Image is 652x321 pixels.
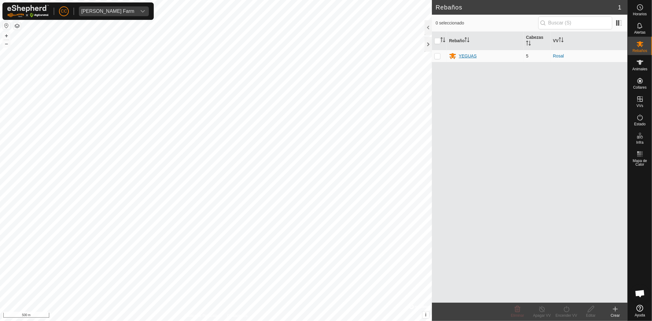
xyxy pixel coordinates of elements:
div: Apagar VV [530,313,554,318]
div: Crear [603,313,628,318]
span: VVs [636,104,643,108]
a: Política de Privacidad [184,313,219,319]
button: i [422,312,429,318]
th: Cabezas [524,32,551,50]
h2: Rebaños [436,4,618,11]
span: Horarios [633,12,647,16]
span: Rebaños [632,49,647,53]
div: YEGUAS [459,53,477,59]
th: Rebaño [447,32,524,50]
button: + [3,32,10,39]
div: Encender VV [554,313,579,318]
span: Infra [636,141,643,144]
button: Restablecer Mapa [3,22,10,29]
span: 0 seleccionado [436,20,538,26]
th: VV [551,32,628,50]
span: Ayuda [635,313,645,317]
button: Capas del Mapa [13,22,21,30]
span: 1 [618,3,621,12]
div: Editar [579,313,603,318]
input: Buscar (S) [538,17,612,29]
img: Logo Gallagher [7,5,49,17]
a: Rosal [553,53,564,58]
p-sorticon: Activar para ordenar [559,38,564,43]
a: Ayuda [628,302,652,319]
span: Estado [634,122,646,126]
div: Chat abierto [631,284,649,303]
a: Contáctenos [227,313,248,319]
span: Eliminar [511,313,524,318]
button: – [3,40,10,47]
p-sorticon: Activar para ordenar [465,38,470,43]
span: CC [61,8,67,14]
p-sorticon: Activar para ordenar [526,42,531,46]
span: Alarcia Monja Farm [79,6,137,16]
span: Mapa de Calor [629,159,650,166]
div: [PERSON_NAME] Farm [81,9,134,14]
span: Alertas [634,31,646,34]
span: 5 [526,53,529,58]
p-sorticon: Activar para ordenar [440,38,445,43]
div: dropdown trigger [137,6,149,16]
span: i [425,312,426,317]
span: Collares [633,86,646,89]
span: Animales [632,67,647,71]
